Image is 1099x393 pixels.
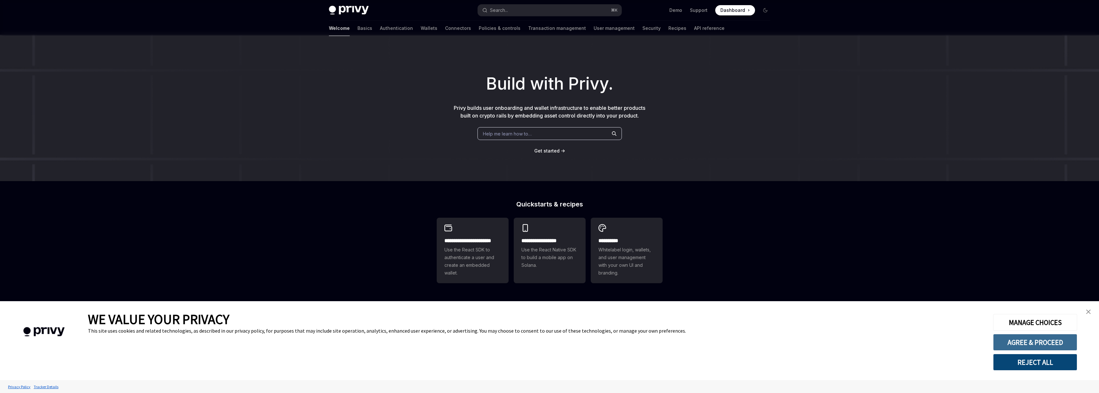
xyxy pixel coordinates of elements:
span: ⌘ K [611,8,618,13]
img: dark logo [329,6,369,15]
button: Toggle dark mode [760,5,770,15]
a: Basics [357,21,372,36]
img: close banner [1086,310,1091,314]
span: Use the React Native SDK to build a mobile app on Solana. [521,246,578,269]
button: AGREE & PROCEED [993,334,1077,351]
h1: Build with Privy. [10,71,1089,96]
a: **** **** **** ***Use the React Native SDK to build a mobile app on Solana. [514,218,586,283]
a: Wallets [421,21,437,36]
a: Get started [534,148,560,154]
a: **** *****Whitelabel login, wallets, and user management with your own UI and branding. [591,218,663,283]
a: Tracker Details [32,381,60,392]
a: Welcome [329,21,350,36]
a: Authentication [380,21,413,36]
a: Demo [669,7,682,13]
span: Privy builds user onboarding and wallet infrastructure to enable better products built on crypto ... [454,105,645,119]
a: Transaction management [528,21,586,36]
a: close banner [1082,305,1095,318]
span: Use the React SDK to authenticate a user and create an embedded wallet. [444,246,501,277]
a: API reference [694,21,725,36]
a: Recipes [668,21,686,36]
h2: Quickstarts & recipes [437,201,663,207]
a: Policies & controls [479,21,520,36]
button: REJECT ALL [993,354,1077,371]
span: WE VALUE YOUR PRIVACY [88,311,229,327]
a: Privacy Policy [6,381,32,392]
a: Connectors [445,21,471,36]
div: Search... [490,6,508,14]
span: Whitelabel login, wallets, and user management with your own UI and branding. [598,246,655,277]
a: Support [690,7,708,13]
span: Help me learn how to… [483,130,532,137]
a: User management [594,21,635,36]
a: Security [642,21,661,36]
span: Get started [534,148,560,153]
button: Search...⌘K [478,4,622,16]
img: company logo [10,318,78,346]
button: MANAGE CHOICES [993,314,1077,331]
div: This site uses cookies and related technologies, as described in our privacy policy, for purposes... [88,327,983,334]
a: Dashboard [715,5,755,15]
span: Dashboard [720,7,745,13]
